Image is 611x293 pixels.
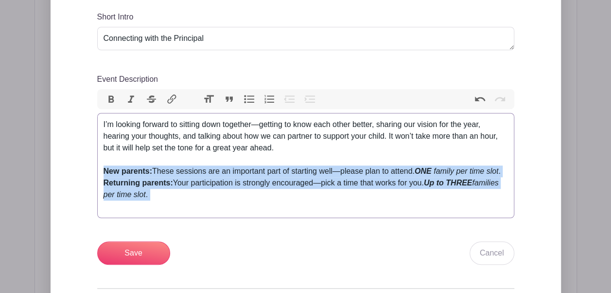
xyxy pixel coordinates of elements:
[300,93,320,106] button: Increase Level
[121,93,141,106] button: Italic
[199,93,219,106] button: Heading
[101,93,122,106] button: Bold
[279,93,300,106] button: Decrease Level
[219,93,239,106] button: Quote
[104,179,173,187] strong: Returning parents:
[161,93,182,106] button: Link
[260,93,280,106] button: Numbers
[434,167,498,175] em: family per time slot
[424,179,472,187] em: Up to THREE
[104,165,508,212] div: These sessions are an important part of starting well—please plan to attend. . Your participation...
[470,93,490,106] button: Undo
[415,167,432,175] em: ONE
[104,119,508,165] div: I’m looking forward to sitting down together—getting to know each other better, sharing our visio...
[239,93,260,106] button: Bullets
[490,93,510,106] button: Redo
[470,241,514,265] a: Cancel
[104,167,152,175] strong: New parents:
[97,113,514,218] trix-editor: Event Description
[141,93,162,106] button: Strikethrough
[97,11,134,23] label: Short Intro
[97,73,158,85] label: Event Description
[97,241,170,265] input: Save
